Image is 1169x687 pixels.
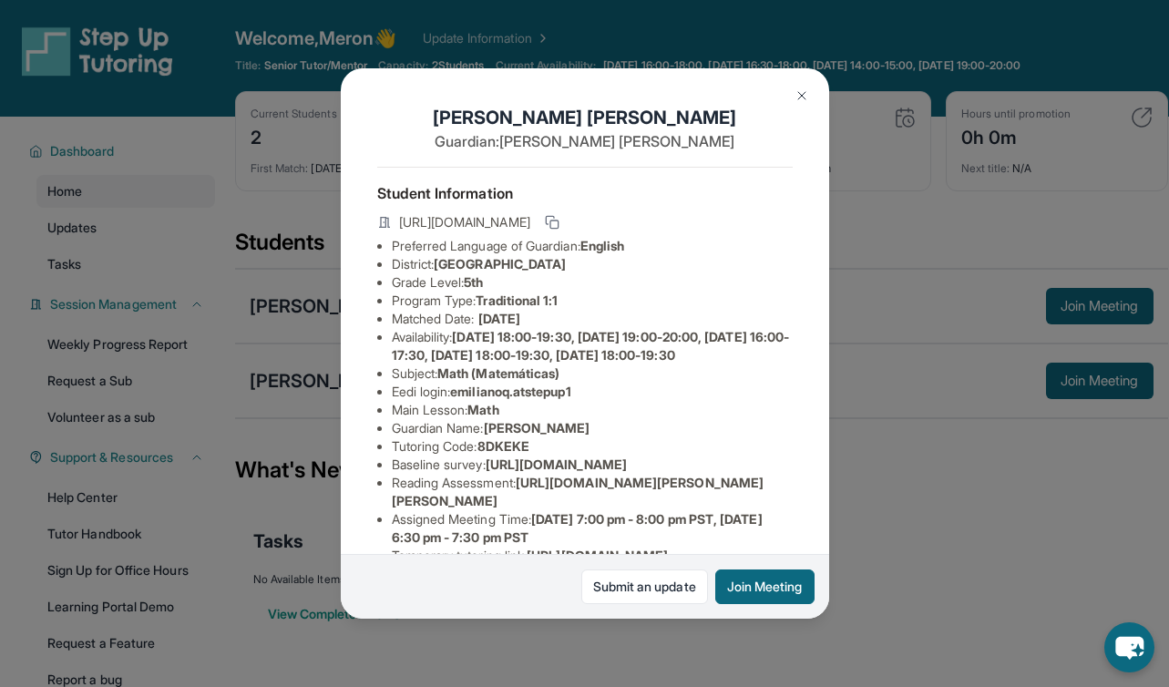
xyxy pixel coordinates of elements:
span: [URL][DOMAIN_NAME] [486,456,627,472]
span: [URL][DOMAIN_NAME] [527,548,668,563]
li: Temporary tutoring link : [392,547,793,565]
h4: Student Information [377,182,793,204]
li: Program Type: [392,292,793,310]
li: Availability: [392,328,793,364]
span: [GEOGRAPHIC_DATA] [434,256,566,272]
li: Subject : [392,364,793,383]
span: emilianoq.atstepup1 [450,384,570,399]
span: 8DKEKE [477,438,529,454]
li: District: [392,255,793,273]
span: English [580,238,625,253]
button: Join Meeting [715,569,815,604]
li: Tutoring Code : [392,437,793,456]
button: Copy link [541,211,563,233]
span: Math [467,402,498,417]
li: Baseline survey : [392,456,793,474]
li: Matched Date: [392,310,793,328]
li: Main Lesson : [392,401,793,419]
span: [DATE] 7:00 pm - 8:00 pm PST, [DATE] 6:30 pm - 7:30 pm PST [392,511,763,545]
h1: [PERSON_NAME] [PERSON_NAME] [377,105,793,130]
span: Math (Matemáticas) [437,365,559,381]
li: Assigned Meeting Time : [392,510,793,547]
li: Eedi login : [392,383,793,401]
button: chat-button [1104,622,1154,672]
a: Submit an update [581,569,708,604]
span: Traditional 1:1 [476,292,558,308]
li: Preferred Language of Guardian: [392,237,793,255]
li: Grade Level: [392,273,793,292]
span: [DATE] 18:00-19:30, [DATE] 19:00-20:00, [DATE] 16:00-17:30, [DATE] 18:00-19:30, [DATE] 18:00-19:30 [392,329,790,363]
span: 5th [464,274,483,290]
span: [URL][DOMAIN_NAME] [399,213,530,231]
span: [PERSON_NAME] [484,420,590,436]
li: Reading Assessment : [392,474,793,510]
span: [URL][DOMAIN_NAME][PERSON_NAME][PERSON_NAME] [392,475,764,508]
p: Guardian: [PERSON_NAME] [PERSON_NAME] [377,130,793,152]
span: [DATE] [478,311,520,326]
img: Close Icon [795,88,809,103]
li: Guardian Name : [392,419,793,437]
